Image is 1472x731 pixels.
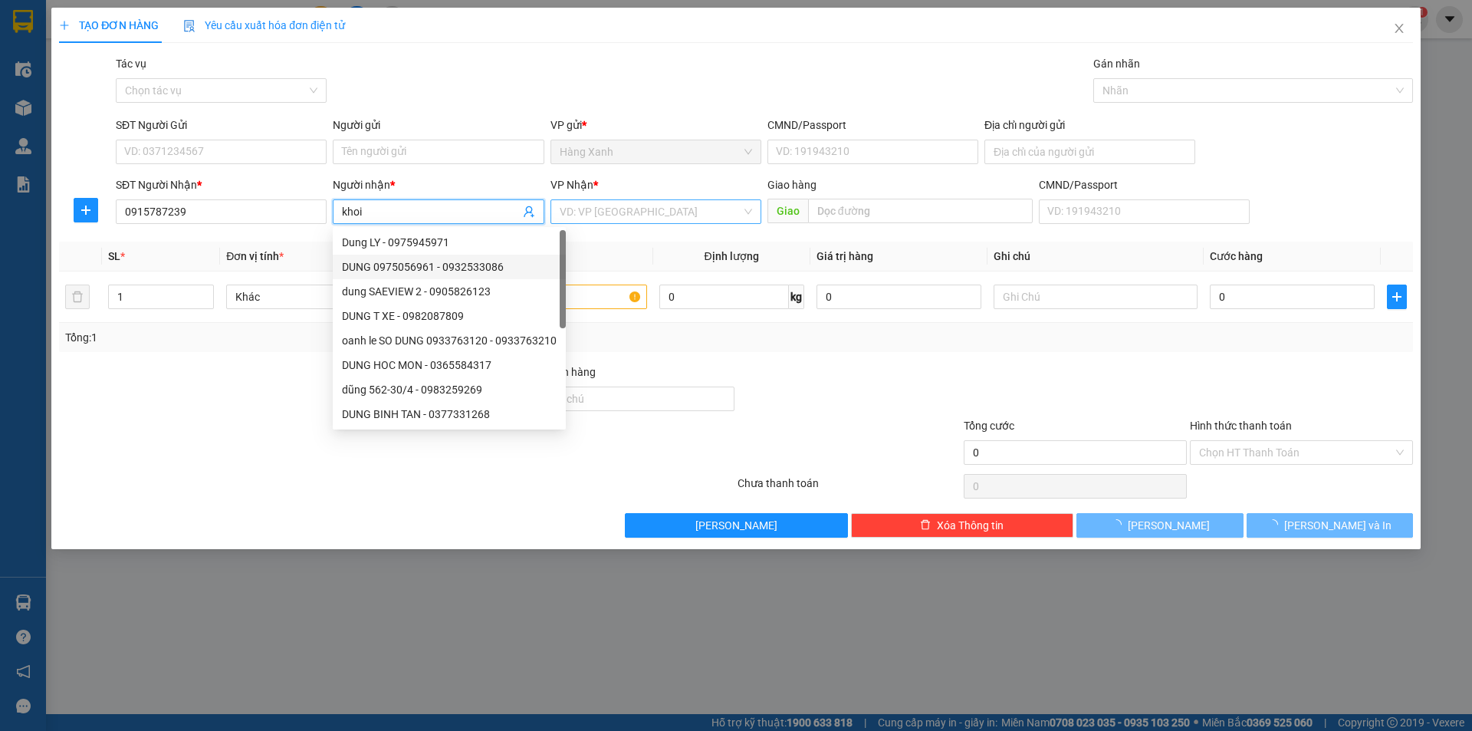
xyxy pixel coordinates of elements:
button: Close [1378,8,1421,51]
button: [PERSON_NAME] [625,513,848,538]
div: DUNG T XE - 0982087809 [342,308,557,324]
span: [PERSON_NAME] và In [1284,517,1391,534]
span: Yêu cầu xuất hóa đơn điện tử [183,19,345,31]
b: QL51, PPhước Trung, TPBà Rịa [106,84,189,114]
img: icon [183,20,195,32]
div: DUNG 0975056961 - 0932533086 [342,258,557,275]
button: deleteXóa Thông tin [851,513,1074,538]
div: Người nhận [333,176,544,193]
div: SĐT Người Nhận [116,176,327,193]
div: oanh le SO DUNG 0933763120 - 0933763210 [333,328,566,353]
div: oanh le SO DUNG 0933763120 - 0933763210 [342,332,557,349]
span: Tổng cước [964,420,1014,432]
div: Chưa thanh toán [736,475,962,502]
span: close [1393,22,1405,35]
div: CMND/Passport [767,117,978,133]
span: Giao hàng [767,179,816,191]
input: 0 [816,285,981,309]
span: up [201,288,210,297]
span: plus [59,20,70,31]
button: [PERSON_NAME] và In [1247,513,1413,538]
div: Tổng: 1 [65,329,568,346]
span: loading [1267,519,1284,530]
label: Tác vụ [116,58,146,70]
li: VP Hàng Xanh [8,65,106,82]
span: down [201,298,210,308]
input: Dọc đường [808,199,1033,223]
div: DUNG 0975056961 - 0932533086 [333,255,566,279]
span: Cước hàng [1210,250,1263,262]
div: dung SAEVIEW 2 - 0905826123 [333,279,566,304]
span: kg [789,285,804,309]
div: Người gửi [333,117,544,133]
li: Hoa Mai [8,8,222,37]
span: Giao [767,199,808,223]
span: Định lượng [705,250,759,262]
div: VP gửi [550,117,761,133]
div: dũng 562-30/4 - 0983259269 [333,377,566,402]
div: dung SAEVIEW 2 - 0905826123 [342,283,557,300]
div: dũng 562-30/4 - 0983259269 [342,381,557,398]
button: plus [74,198,98,222]
label: Hình thức thanh toán [1190,420,1292,432]
div: SĐT Người Gửi [116,117,327,133]
div: DUNG T XE - 0982087809 [333,304,566,328]
div: DUNG HOC MON - 0365584317 [342,357,557,374]
img: logo.jpg [8,8,61,61]
input: Địa chỉ của người gửi [984,140,1195,164]
span: Xóa Thông tin [937,517,1004,534]
span: SL [108,250,120,262]
span: Decrease Value [196,297,213,308]
div: Địa chỉ người gửi [984,117,1195,133]
button: plus [1387,285,1407,309]
li: VP Hàng Bà Rịa [106,65,204,82]
span: Đơn vị tính [226,250,284,262]
span: environment [8,85,18,96]
span: Giá trị hàng [816,250,873,262]
span: [PERSON_NAME] [1128,517,1210,534]
div: DUNG HOC MON - 0365584317 [333,353,566,377]
span: plus [74,204,97,216]
label: Ghi chú đơn hàng [511,366,596,378]
span: loading [1111,519,1128,530]
span: user-add [523,206,535,218]
input: Ghi Chú [994,285,1198,309]
div: DUNG BINH TAN - 0377331268 [342,406,557,423]
input: Ghi chú đơn hàng [511,387,734,411]
button: [PERSON_NAME] [1076,513,1243,538]
span: TẠO ĐƠN HÀNG [59,19,159,31]
span: Increase Value [196,285,213,297]
button: delete [65,285,90,309]
span: VP Nhận [550,179,593,191]
span: Hàng Xanh [560,140,752,163]
span: environment [106,85,117,96]
div: Dung LY - 0975945971 [342,234,557,251]
div: CMND/Passport [1039,176,1250,193]
span: Khác [235,285,421,308]
b: 450H, [GEOGRAPHIC_DATA], P21 [8,84,103,130]
div: DUNG BINH TAN - 0377331268 [333,402,566,426]
span: plus [1388,291,1406,303]
span: delete [920,519,931,532]
label: Gán nhãn [1093,58,1140,70]
div: Dung LY - 0975945971 [333,230,566,255]
th: Ghi chú [987,242,1204,272]
span: [PERSON_NAME] [695,517,777,534]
